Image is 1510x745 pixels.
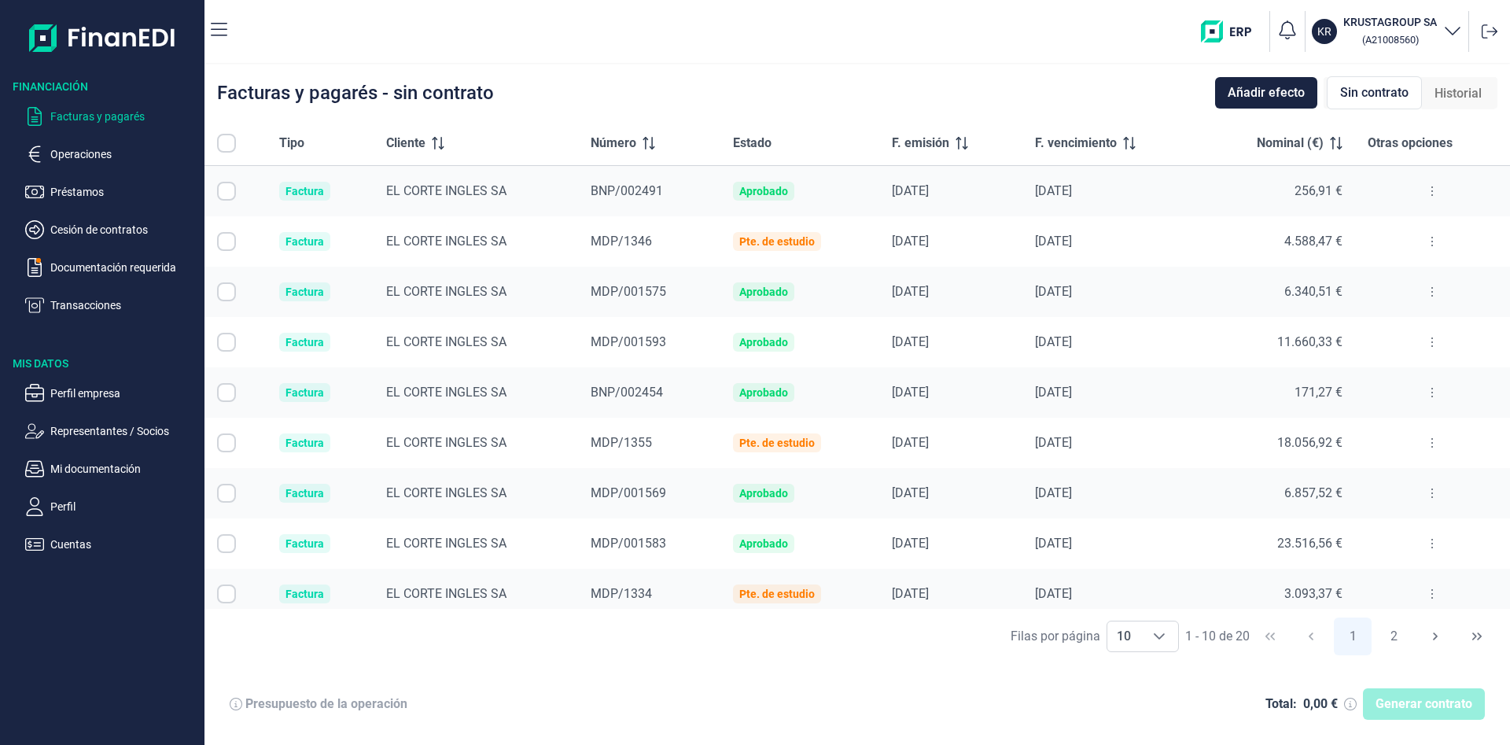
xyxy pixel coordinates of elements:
div: Aprobado [739,386,788,399]
span: BNP/002454 [591,385,663,400]
span: MDP/1334 [591,586,652,601]
span: 23.516,56 € [1277,536,1342,551]
button: Page 1 [1334,618,1372,655]
span: Otras opciones [1368,134,1453,153]
span: EL CORTE INGLES SA [386,536,506,551]
p: Perfil empresa [50,384,198,403]
div: [DATE] [892,284,1009,300]
span: MDP/1346 [591,234,652,249]
button: Last Page [1458,618,1496,655]
div: [DATE] [892,385,1009,400]
div: Row Selected null [217,585,236,603]
p: Operaciones [50,145,198,164]
span: 10 [1107,621,1140,651]
div: [DATE] [1035,536,1187,551]
div: Aprobado [739,286,788,298]
span: 4.588,47 € [1284,234,1342,249]
button: Operaciones [25,145,198,164]
p: Préstamos [50,183,198,201]
div: [DATE] [1035,485,1187,501]
span: MDP/001575 [591,284,666,299]
button: Representantes / Socios [25,422,198,441]
span: 171,27 € [1295,385,1342,400]
span: Añadir efecto [1228,83,1305,102]
span: 1 - 10 de 20 [1185,630,1250,643]
button: Page 2 [1376,618,1413,655]
div: Pte. de estudio [739,235,815,248]
div: Factura [285,537,324,550]
span: 6.340,51 € [1284,284,1342,299]
small: Copiar cif [1362,34,1419,46]
div: Factura [285,386,324,399]
span: Tipo [279,134,304,153]
span: EL CORTE INGLES SA [386,586,506,601]
button: Next Page [1416,618,1454,655]
div: Row Selected null [217,433,236,452]
div: Factura [285,588,324,600]
button: First Page [1251,618,1289,655]
div: [DATE] [1035,586,1187,602]
div: Aprobado [739,336,788,349]
div: Row Selected null [217,282,236,301]
div: Factura [285,235,324,248]
button: Perfil empresa [25,384,198,403]
div: [DATE] [1035,234,1187,249]
span: 3.093,37 € [1284,586,1342,601]
div: Pte. de estudio [739,437,815,449]
span: F. vencimiento [1035,134,1117,153]
p: Cesión de contratos [50,220,198,239]
img: Logo de aplicación [29,13,176,63]
p: KR [1317,24,1331,39]
button: Añadir efecto [1215,77,1317,109]
p: Transacciones [50,296,198,315]
div: Pte. de estudio [739,588,815,600]
div: Row Selected null [217,484,236,503]
span: Nominal (€) [1257,134,1324,153]
div: Factura [285,286,324,298]
p: Perfil [50,497,198,516]
div: Row Selected null [217,333,236,352]
div: Filas por página [1011,627,1100,646]
div: [DATE] [1035,183,1187,199]
span: 18.056,92 € [1277,435,1342,450]
div: [DATE] [1035,284,1187,300]
button: Cuentas [25,535,198,554]
div: [DATE] [1035,334,1187,350]
button: Transacciones [25,296,198,315]
span: EL CORTE INGLES SA [386,334,506,349]
span: Sin contrato [1340,83,1409,102]
div: Aprobado [739,185,788,197]
span: EL CORTE INGLES SA [386,183,506,198]
div: Facturas y pagarés - sin contrato [217,83,494,102]
div: Aprobado [739,487,788,500]
div: [DATE] [1035,385,1187,400]
button: Mi documentación [25,459,198,478]
span: BNP/002491 [591,183,663,198]
button: Facturas y pagarés [25,107,198,126]
span: MDP/001583 [591,536,666,551]
span: 11.660,33 € [1277,334,1342,349]
div: Factura [285,185,324,197]
div: Row Selected null [217,383,236,402]
div: [DATE] [892,536,1009,551]
div: Factura [285,437,324,449]
button: Perfil [25,497,198,516]
div: Aprobado [739,537,788,550]
div: Sin contrato [1327,76,1422,109]
div: [DATE] [892,334,1009,350]
p: Documentación requerida [50,258,198,277]
div: [DATE] [892,485,1009,501]
span: Estado [733,134,772,153]
div: Row Selected null [217,232,236,251]
div: [DATE] [892,234,1009,249]
div: Row Selected null [217,182,236,201]
span: Número [591,134,636,153]
span: 6.857,52 € [1284,485,1342,500]
img: erp [1201,20,1263,42]
div: [DATE] [892,586,1009,602]
button: KRKRUSTAGROUP SA (A21008560) [1312,14,1462,49]
div: [DATE] [892,183,1009,199]
button: Documentación requerida [25,258,198,277]
div: Historial [1422,78,1494,109]
div: [DATE] [1035,435,1187,451]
